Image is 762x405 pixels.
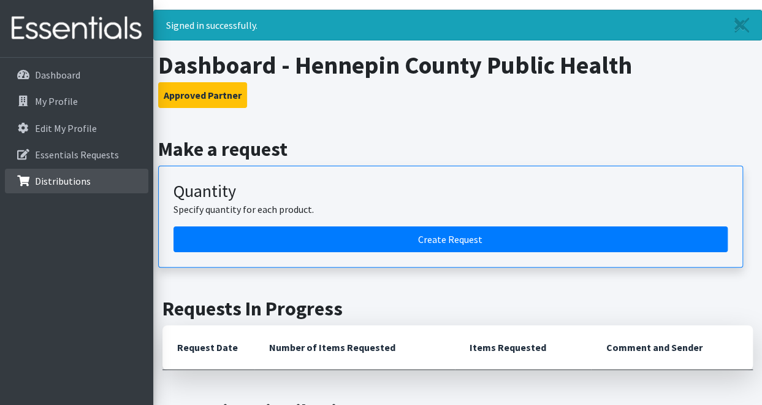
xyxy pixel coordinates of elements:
[254,325,455,370] th: Number of Items Requested
[5,89,148,114] a: My Profile
[158,50,758,80] h1: Dashboard - Hennepin County Public Health
[162,325,254,370] th: Request Date
[158,82,247,108] button: Approved Partner
[173,181,728,202] h3: Quantity
[35,148,119,161] p: Essentials Requests
[153,10,762,40] div: Signed in successfully.
[5,116,148,141] a: Edit My Profile
[5,142,148,167] a: Essentials Requests
[455,325,592,370] th: Items Requested
[162,297,753,320] h2: Requests In Progress
[5,169,148,193] a: Distributions
[35,95,78,107] p: My Profile
[173,226,728,252] a: Create a request by quantity
[35,175,91,187] p: Distributions
[173,202,728,217] p: Specify quantity for each product.
[158,137,758,161] h2: Make a request
[5,63,148,87] a: Dashboard
[35,122,97,134] p: Edit My Profile
[591,325,753,370] th: Comment and Sender
[722,10,761,40] a: Close
[5,8,148,49] img: HumanEssentials
[35,69,80,81] p: Dashboard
